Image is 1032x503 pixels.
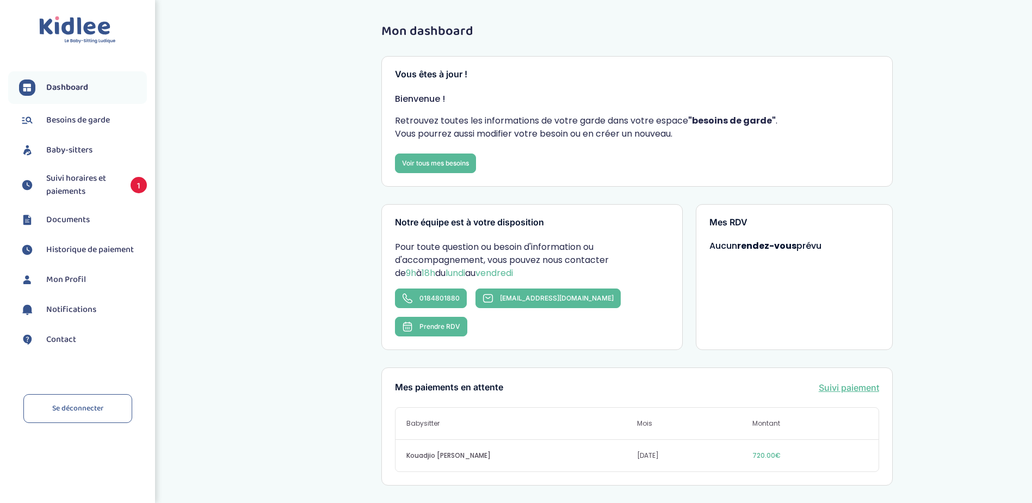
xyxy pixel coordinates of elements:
[46,144,92,157] span: Baby-sitters
[39,16,116,44] img: logo.svg
[19,272,35,288] img: profil.svg
[395,317,467,336] button: Prendre RDV
[395,154,476,173] a: Voir tous mes besoins
[688,114,776,127] strong: "besoins de garde"
[737,240,796,252] strong: rendez-vous
[19,242,35,258] img: suivihoraire.svg
[395,241,669,280] p: Pour toute question ou besoin d'information ou d'accompagnement, vous pouvez nous contacter de à ...
[46,333,76,346] span: Contact
[419,294,460,302] span: 0184801880
[395,289,467,308] a: 0184801880
[752,419,868,428] span: Montant
[406,267,416,279] span: 9h
[637,419,752,428] span: Mois
[752,451,868,461] span: 720.00€
[19,212,35,228] img: documents.svg
[46,243,134,256] span: Historique de paiement
[422,267,435,279] span: 18h
[19,332,147,348] a: Contact
[819,381,879,394] a: Suivi paiement
[637,451,752,461] span: [DATE]
[19,242,147,258] a: Historique de paiement
[406,451,637,461] span: Kouadjio [PERSON_NAME]
[395,93,879,106] p: Bienvenue !
[19,142,147,158] a: Baby-sitters
[419,322,460,330] span: Prendre RDV
[46,81,88,94] span: Dashboard
[381,24,893,39] h1: Mon dashboard
[406,419,637,428] span: Babysitter
[395,114,879,140] p: Retrouvez toutes les informations de votre garde dans votre espace . Vous pourrez aussi modifier ...
[131,177,147,193] span: 1
[709,240,821,252] span: Aucun prévu
[19,79,147,96] a: Dashboard
[19,212,147,228] a: Documents
[19,142,35,158] img: babysitters.svg
[46,114,110,127] span: Besoins de garde
[19,302,147,318] a: Notifications
[395,218,669,228] h3: Notre équipe est à votre disposition
[709,218,879,228] h3: Mes RDV
[395,383,503,392] h3: Mes paiements en attente
[23,394,132,423] a: Se déconnecter
[46,213,90,226] span: Documents
[46,303,96,316] span: Notifications
[475,289,621,308] a: [EMAIL_ADDRESS][DOMAIN_NAME]
[19,272,147,288] a: Mon Profil
[395,70,879,79] h3: Vous êtes à jour !
[19,172,147,198] a: Suivi horaires et paiements 1
[19,302,35,318] img: notification.svg
[500,294,614,302] span: [EMAIL_ADDRESS][DOMAIN_NAME]
[19,332,35,348] img: contact.svg
[19,112,147,128] a: Besoins de garde
[46,273,86,286] span: Mon Profil
[475,267,513,279] span: vendredi
[19,177,35,193] img: suivihoraire.svg
[19,112,35,128] img: besoin.svg
[446,267,465,279] span: lundi
[19,79,35,96] img: dashboard.svg
[46,172,120,198] span: Suivi horaires et paiements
